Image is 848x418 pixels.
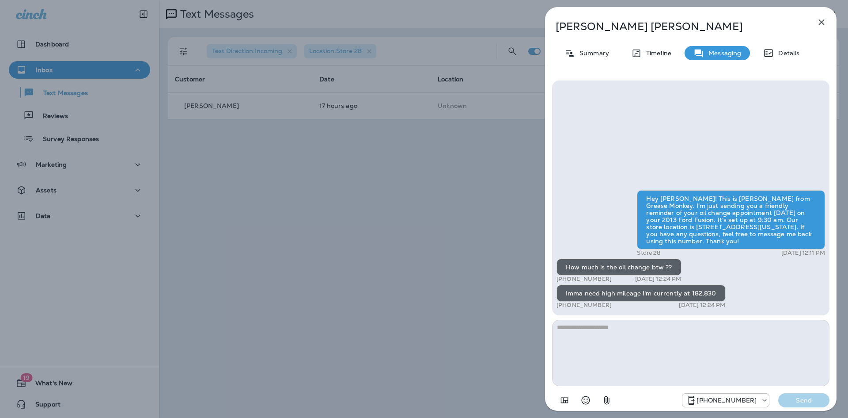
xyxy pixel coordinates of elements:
button: Select an emoji [577,391,594,409]
p: [DATE] 12:24 PM [679,302,725,309]
div: Imma need high mileage I'm currently at 182,830 [556,285,726,302]
div: +1 (208) 858-5823 [682,395,769,406]
p: Store 28 [637,249,660,257]
button: Add in a premade template [556,391,573,409]
p: [PERSON_NAME] [PERSON_NAME] [556,20,797,33]
p: [PHONE_NUMBER] [556,302,612,309]
p: Timeline [642,50,671,57]
p: [DATE] 12:24 PM [635,276,681,283]
div: Hey [PERSON_NAME]! This is [PERSON_NAME] from Grease Monkey. I'm just sending you a friendly remi... [637,190,825,249]
p: [PHONE_NUMBER] [697,397,757,404]
p: [DATE] 12:11 PM [781,249,825,257]
p: Summary [575,50,609,57]
p: [PHONE_NUMBER] [556,276,612,283]
p: Details [774,50,799,57]
p: Messaging [704,50,741,57]
div: How much is the oil change btw ?? [556,259,681,276]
